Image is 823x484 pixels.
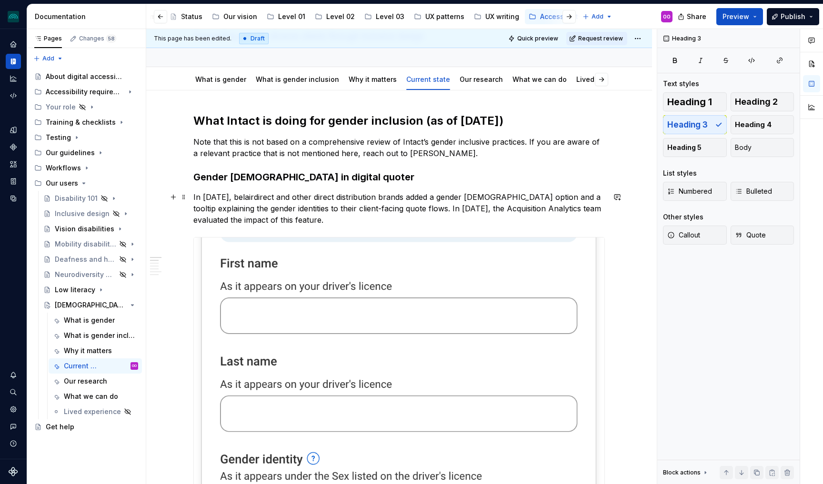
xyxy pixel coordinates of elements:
div: OO [132,361,137,371]
div: Mobility disabilities [55,239,116,249]
a: Components [6,139,21,155]
a: Our vision [208,9,261,24]
a: Why it matters [349,75,397,83]
a: Level 03 [361,9,408,24]
a: What is gender [195,75,246,83]
div: Get help [46,422,74,432]
div: Other styles [663,212,703,222]
div: Training & checklists [46,118,116,127]
commenthighlight: Note that this is not based on a comprehensive review of Intact’s gender inclusive practices. If ... [193,137,602,158]
span: Quick preview [517,35,558,42]
img: 418c6d47-6da6-4103-8b13-b5999f8989a1.png [8,11,19,22]
span: Share [687,12,706,21]
div: What is gender [191,69,250,89]
a: Neurodiversity & cognitive disabilities [40,267,142,282]
div: Your role [46,102,76,112]
button: Bulleted [731,182,794,201]
a: What we can do [512,75,567,83]
a: Storybook stories [6,174,21,189]
button: Numbered [663,182,727,201]
span: Heading 5 [667,143,702,152]
a: Current stateOO [49,358,142,374]
span: This page has been edited. [154,35,231,42]
div: Pages [34,35,62,42]
a: Lived experience [49,404,142,419]
a: Code automation [6,88,21,103]
div: Block actions [663,466,709,479]
div: Workflows [30,160,142,176]
a: Data sources [6,191,21,206]
button: Heading 5 [663,138,727,157]
a: Our research [49,374,142,389]
div: Workflows [46,163,81,173]
div: UX patterns [425,12,464,21]
a: Settings [6,402,21,417]
a: Deafness and hearing disabilities [40,252,142,267]
button: Contact support [6,419,21,434]
div: Current state [64,361,100,371]
strong: What Intact is doing for gender inclusion (as of [DATE]) [193,114,503,128]
a: Get help [30,419,142,435]
div: Our users [30,176,142,191]
div: Page tree [30,69,142,435]
a: UX writing [470,9,523,24]
span: Body [735,143,752,152]
div: Neurodiversity & cognitive disabilities [55,270,116,279]
div: Low literacy [55,285,95,295]
button: Heading 1 [663,92,727,111]
div: Your role [30,99,142,115]
button: Quick preview [505,32,562,45]
div: Status [181,12,202,21]
a: Lived experience [576,75,633,83]
button: Notifications [6,367,21,383]
a: Home [6,37,21,52]
div: What is gender inclusion [64,331,136,340]
span: Callout [667,230,700,240]
div: What we can do [509,69,571,89]
a: Our research [460,75,503,83]
button: Search ⌘K [6,385,21,400]
div: Why it matters [345,69,401,89]
a: What we can do [49,389,142,404]
a: Level 01 [263,9,309,24]
a: What is gender inclusion [49,328,142,343]
span: Request review [578,35,623,42]
a: Mobility disabilities [40,237,142,252]
button: Preview [716,8,763,25]
div: Level 01 [278,12,305,21]
div: Text styles [663,79,699,89]
a: Low literacy [40,282,142,297]
span: Preview [723,12,749,21]
button: Heading 4 [731,115,794,134]
svg: Supernova Logo [9,467,18,476]
div: Changes [79,35,116,42]
a: About digital accessibility [30,69,142,84]
button: Share [673,8,713,25]
div: Inclusive design [55,209,110,218]
a: Documentation [6,54,21,69]
div: Lived experience [64,407,121,416]
button: Request review [566,32,627,45]
div: Lived experience [572,69,637,89]
a: Design tokens [6,122,21,138]
div: UX writing [485,12,519,21]
div: Our users [46,178,78,188]
span: Publish [781,12,805,21]
a: Inclusive design [40,206,142,221]
div: OO [663,13,671,20]
button: Body [731,138,794,157]
div: Level 03 [376,12,404,21]
span: Heading 4 [735,120,772,129]
div: Testing [46,133,71,142]
div: Draft [239,33,269,44]
a: Vision disabilities [40,221,142,237]
a: [DEMOGRAPHIC_DATA] users [40,297,142,313]
span: Add [42,55,54,62]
